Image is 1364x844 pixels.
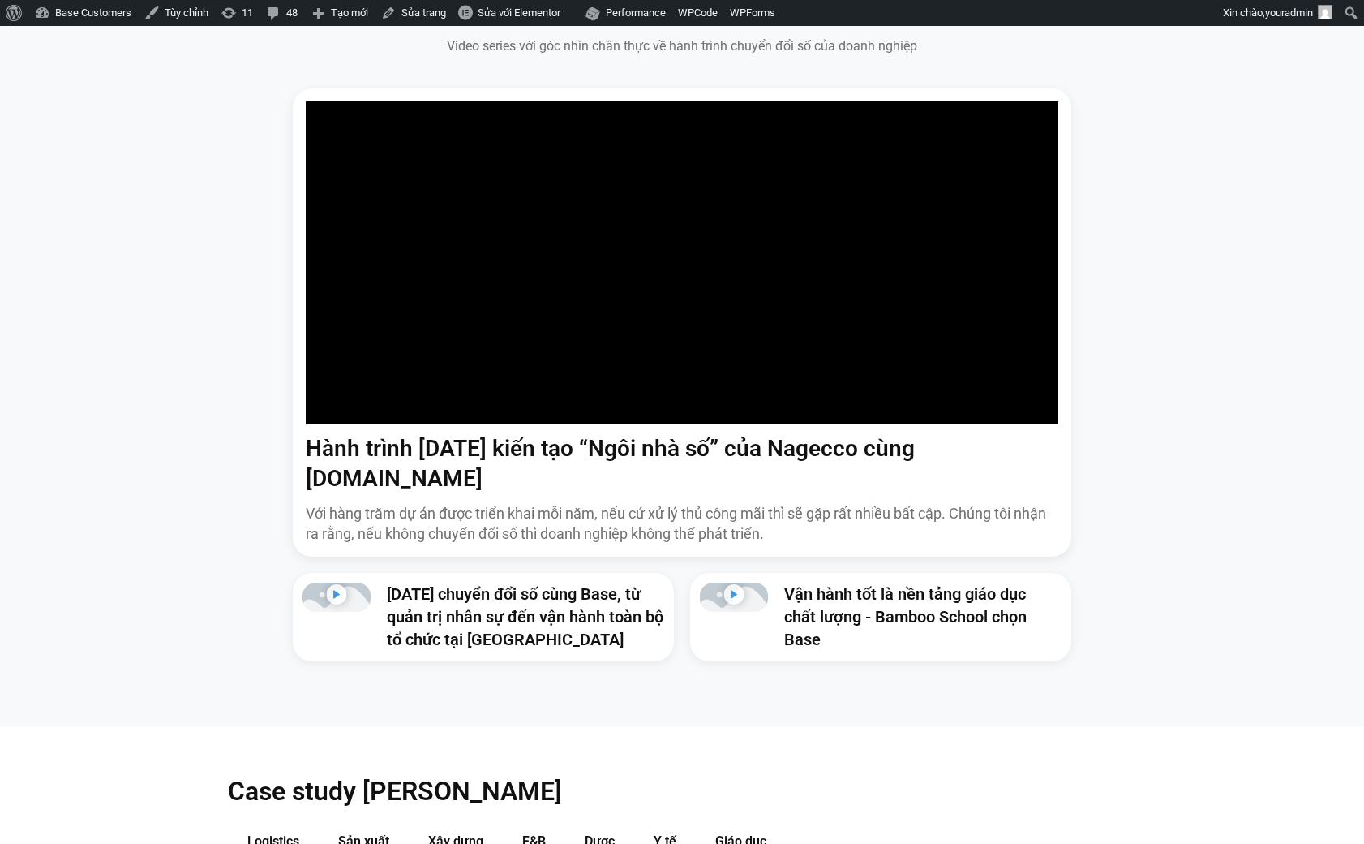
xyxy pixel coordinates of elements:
span: youradmin [1265,6,1313,19]
iframe: Hành trình 6 năm kiến tạo "Ngôi nhà số" của Nagecco cùng Base.vn [306,101,1058,424]
h2: Case study [PERSON_NAME] [228,775,1136,807]
p: Video series với góc nhìn chân thực về hành trình chuyển đổi số của doanh nghiệp [293,37,1071,56]
p: Với hàng trăm dự án được triển khai mỗi năm, nếu cứ xử lý thủ công mãi thì sẽ gặp rất nhiều bất c... [306,503,1058,544]
div: Phát video [724,584,744,610]
a: Vận hành tốt là nền tảng giáo dục chất lượng - Bamboo School chọn Base [784,584,1027,649]
a: Hành trình [DATE] kiến tạo “Ngôi nhà số” của Nagecco cùng [DOMAIN_NAME] [306,435,915,491]
span: Sửa với Elementor [478,6,560,19]
a: [DATE] chuyển đổi số cùng Base, từ quản trị nhân sự đến vận hành toàn bộ tổ chức tại [GEOGRAPHIC_... [387,584,663,649]
div: Phát video [327,584,347,610]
